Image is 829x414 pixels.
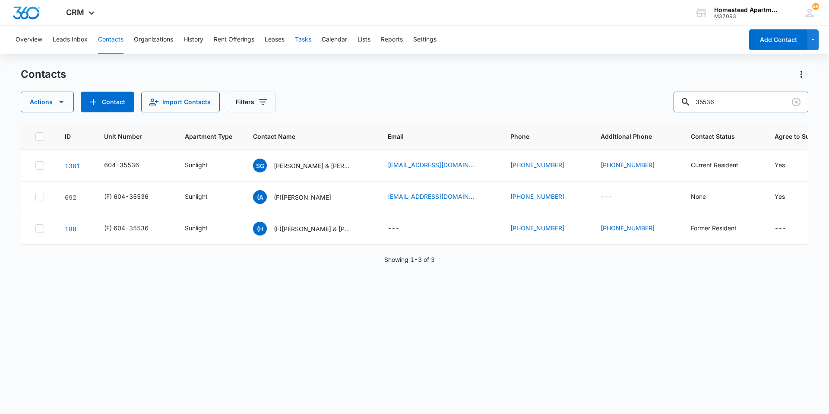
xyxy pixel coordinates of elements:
a: Navigate to contact details page for Sheila Garcia & Elijah Garcia [65,162,80,169]
p: Showing 1-3 of 3 [384,255,435,264]
button: Actions [794,67,808,81]
a: [PHONE_NUMBER] [510,223,564,232]
div: Apartment Type - Sunlight - Select to Edit Field [185,192,223,202]
a: [EMAIL_ADDRESS][DOMAIN_NAME] [388,160,474,169]
p: [PERSON_NAME] & [PERSON_NAME] [274,161,351,170]
span: Apartment Type [185,132,232,141]
div: Contact Status - Former Resident - Select to Edit Field [691,223,752,234]
div: Phone - (970) 231-8830 - Select to Edit Field [510,192,580,202]
div: account name [714,6,777,13]
button: History [184,26,203,54]
button: Contacts [98,26,123,54]
div: Apartment Type - Sunlight - Select to Edit Field [185,223,223,234]
a: Navigate to contact details page for (F)Marcus A. Youtsey [65,194,76,201]
div: Agree to Subscribe - - Select to Edit Field [775,223,802,234]
h1: Contacts [21,68,66,81]
div: 604-35536 [104,160,139,169]
a: [EMAIL_ADDRESS][DOMAIN_NAME] [388,192,474,201]
div: Contact Status - Current Resident - Select to Edit Field [691,160,754,171]
div: Phone - (970) 815-2514 - Select to Edit Field [510,223,580,234]
p: (F)[PERSON_NAME] [274,193,331,202]
button: Reports [381,26,403,54]
p: (F)[PERSON_NAME] & [PERSON_NAME] [274,224,351,233]
button: Lists [358,26,370,54]
button: Calendar [322,26,347,54]
div: Additional Phone - (423) 736-8263 - Select to Edit Field [601,223,670,234]
button: Leads Inbox [53,26,88,54]
div: notifications count [812,3,819,10]
button: Overview [16,26,42,54]
div: Yes [775,160,785,169]
button: Tasks [295,26,311,54]
button: Add Contact [749,29,807,50]
span: Unit Number [104,132,164,141]
button: Clear [789,95,803,109]
div: (F) 604-35536 [104,223,149,232]
div: Additional Phone - (970) 804-7891 - Select to Edit Field [601,160,670,171]
div: Email - mahrcus53@gmail.com - Select to Edit Field [388,192,490,202]
div: Contact Status - None - Select to Edit Field [691,192,721,202]
input: Search Contacts [674,92,808,112]
span: Contact Status [691,132,741,141]
div: Additional Phone - - Select to Edit Field [601,192,628,202]
button: Import Contacts [141,92,220,112]
div: --- [601,192,612,202]
div: Agree to Subscribe - Yes - Select to Edit Field [775,160,801,171]
button: Actions [21,92,74,112]
div: Current Resident [691,160,738,169]
div: Contact Name - (F)Marcus A. Youtsey - Select to Edit Field [253,190,347,204]
span: Phone [510,132,567,141]
div: Contact Name - (F)Makayla Hawley & Gianni DeFelice - Select to Edit Field [253,222,367,236]
a: [PHONE_NUMBER] [601,160,655,169]
span: Contact Name [253,132,354,141]
span: ID [65,132,71,141]
div: Agree to Subscribe - Yes - Select to Edit Field [775,192,801,202]
button: Rent Offerings [214,26,254,54]
div: Apartment Type - Sunlight - Select to Edit Field [185,160,223,171]
span: SG [253,159,267,172]
span: Additional Phone [601,132,670,141]
div: Contact Name - Sheila Garcia & Elijah Garcia - Select to Edit Field [253,159,367,172]
div: None [691,192,706,201]
div: Email - garcia_sheila01@yahoo.com - Select to Edit Field [388,160,490,171]
button: Add Contact [81,92,134,112]
span: (A [253,190,267,204]
div: account id [714,13,777,19]
span: (H [253,222,267,236]
div: Sunlight [185,223,208,232]
div: Email - - Select to Edit Field [388,223,415,234]
div: (F) 604-35536 [104,192,149,201]
button: Leases [265,26,285,54]
a: [PHONE_NUMBER] [510,192,564,201]
div: Sunlight [185,192,208,201]
a: [PHONE_NUMBER] [601,223,655,232]
a: [PHONE_NUMBER] [510,160,564,169]
span: CRM [66,8,84,17]
div: Unit Number - (F) 604-35536 - Select to Edit Field [104,223,164,234]
span: 48 [812,3,819,10]
div: Unit Number - (F) 604-35536 - Select to Edit Field [104,192,164,202]
div: Phone - (970) 815-5943 - Select to Edit Field [510,160,580,171]
div: Sunlight [185,160,208,169]
div: Yes [775,192,785,201]
button: Filters [227,92,275,112]
div: --- [775,223,786,234]
button: Settings [413,26,437,54]
span: Email [388,132,477,141]
a: Navigate to contact details page for (F)Makayla Hawley & Gianni DeFelice [65,225,76,232]
button: Organizations [134,26,173,54]
div: Former Resident [691,223,737,232]
div: --- [388,223,399,234]
div: Unit Number - 604-35536 - Select to Edit Field [104,160,155,171]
